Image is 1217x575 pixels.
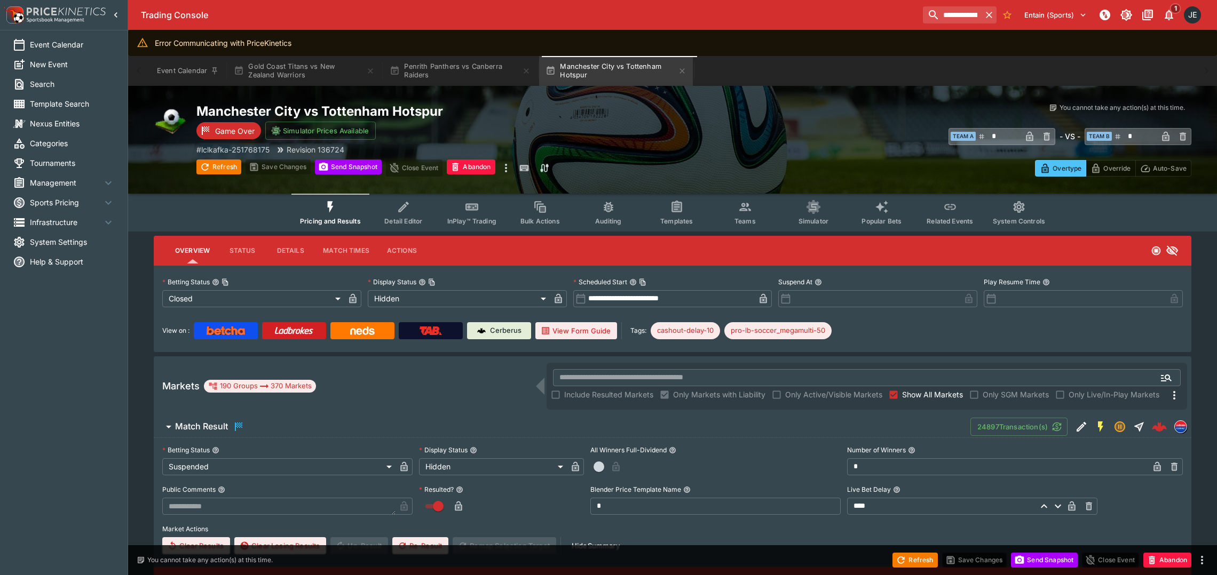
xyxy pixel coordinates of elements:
div: Closed [162,290,344,307]
img: logo-cerberus--red.svg [1152,419,1167,434]
button: Suspend At [815,278,822,286]
img: Betcha [207,326,245,335]
button: Copy To Clipboard [428,278,436,286]
svg: Closed [1151,245,1161,256]
span: Categories [30,138,115,149]
p: Scheduled Start [573,277,627,286]
span: System Controls [993,217,1045,225]
button: Send Snapshot [315,159,382,174]
span: New Event [30,59,115,70]
span: Management [30,177,102,188]
div: Error Communicating with PriceKinetics [155,33,291,53]
p: Live Bet Delay [847,485,891,494]
span: Popular Bets [862,217,902,225]
span: Event Calendar [30,39,115,50]
span: Include Resulted Markets [564,389,653,400]
button: Resulted? [456,486,463,493]
button: 24897Transaction(s) [970,418,1068,436]
div: Hidden [368,290,550,307]
img: Neds [350,326,374,335]
span: Sports Pricing [30,197,102,208]
span: Infrastructure [30,217,102,228]
button: Number of Winners [908,446,915,454]
span: Only Active/Visible Markets [785,389,882,400]
span: Nexus Entities [30,118,115,129]
span: Templates [660,217,693,225]
p: Blender Price Template Name [590,485,681,494]
button: NOT Connected to PK [1095,5,1115,25]
button: Display Status [470,446,477,454]
span: Auditing [595,217,621,225]
span: Pricing and Results [300,217,361,225]
img: lclkafka [1175,421,1187,433]
button: Blender Price Template Name [683,486,691,493]
button: Match Times [314,238,378,263]
button: Match Result [154,416,970,437]
a: a968f5b0-969c-4c50-b69c-0f039da8a468 [1149,416,1170,437]
span: 1 [1170,3,1181,14]
button: Display StatusCopy To Clipboard [418,278,426,286]
div: Suspended [162,458,396,475]
button: Details [266,238,314,263]
span: Mark an event as closed and abandoned. [1143,554,1191,564]
span: Simulator [799,217,828,225]
button: Abandon [1143,553,1191,568]
p: You cannot take any action(s) at this time. [147,555,273,565]
span: pro-lb-soccer_megamulti-50 [724,325,832,336]
button: Select Tenant [1018,6,1093,23]
img: PriceKinetics Logo [3,4,25,26]
span: Only Markets with Liability [673,389,765,400]
p: Copy To Clipboard [196,144,270,155]
div: Trading Console [141,10,919,21]
div: Betting Target: cerberus [651,322,720,339]
button: View Form Guide [535,322,617,339]
button: Betting Status [212,446,219,454]
span: Team B [1087,132,1112,141]
p: Override [1103,163,1131,174]
div: Event type filters [291,194,1054,231]
p: Number of Winners [847,445,906,454]
button: Actions [378,238,426,263]
span: InPlay™ Trading [447,217,496,225]
span: Tournaments [30,157,115,169]
button: Live Bet Delay [893,486,900,493]
button: more [500,159,512,177]
button: James Edlin [1181,3,1204,27]
button: Open [1157,368,1176,387]
div: lclkafka [1174,420,1187,433]
button: SGM Enabled [1091,417,1110,436]
div: 190 Groups 370 Markets [208,380,312,393]
span: System Settings [30,236,115,247]
span: Team A [951,132,976,141]
p: Overtype [1053,163,1081,174]
button: Manchester City vs Tottenham Hotspur [539,56,693,86]
button: Documentation [1138,5,1157,25]
h6: Match Result [175,421,228,432]
p: Public Comments [162,485,216,494]
a: Cerberus [467,322,531,339]
span: Only SGM Markets [983,389,1049,400]
span: Re-Result [392,537,448,554]
button: Penrith Panthers vs Canberra Raiders [383,56,537,86]
span: Related Events [927,217,973,225]
span: Help & Support [30,256,115,267]
span: Only Live/In-Play Markets [1069,389,1159,400]
h2: Copy To Clipboard [196,103,694,119]
p: All Winners Full-Dividend [590,445,667,454]
p: Game Over [215,125,255,137]
svg: More [1168,389,1181,402]
p: Suspend At [778,277,812,286]
button: HideSummary [565,537,626,554]
img: TabNZ [420,326,442,335]
button: Suspended [1110,417,1129,436]
button: Event Calendar [151,56,225,86]
label: Tags: [630,322,646,339]
span: Mark an event as closed and abandoned. [447,161,495,172]
div: Betting Target: cerberus [724,322,832,339]
span: Teams [734,217,756,225]
h6: - VS - [1060,131,1080,142]
svg: Suspended [1113,420,1126,433]
h5: Markets [162,380,200,392]
span: Show All Markets [902,389,963,400]
label: Market Actions [162,521,1183,537]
